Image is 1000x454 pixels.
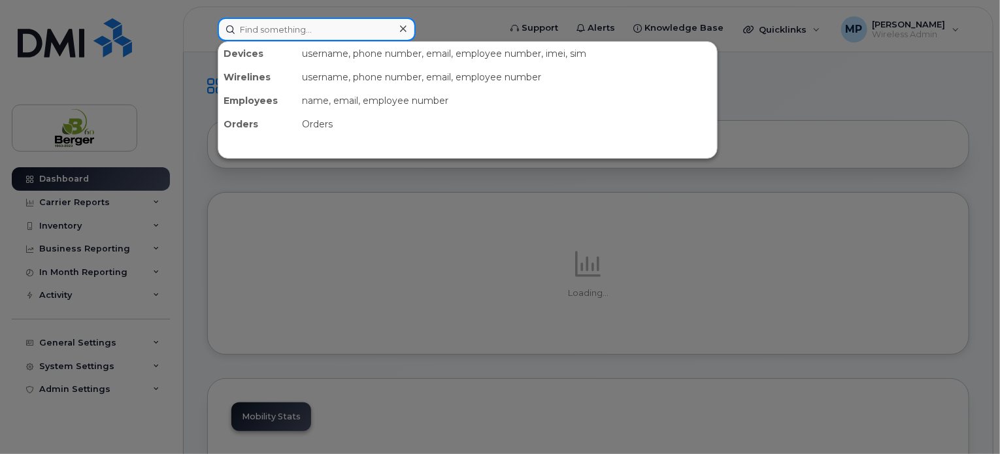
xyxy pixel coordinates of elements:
div: username, phone number, email, employee number, imei, sim [297,42,717,65]
div: name, email, employee number [297,89,717,112]
div: Orders [218,112,297,136]
div: username, phone number, email, employee number [297,65,717,89]
div: Employees [218,89,297,112]
div: Orders [297,112,717,136]
div: Devices [218,42,297,65]
div: Wirelines [218,65,297,89]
